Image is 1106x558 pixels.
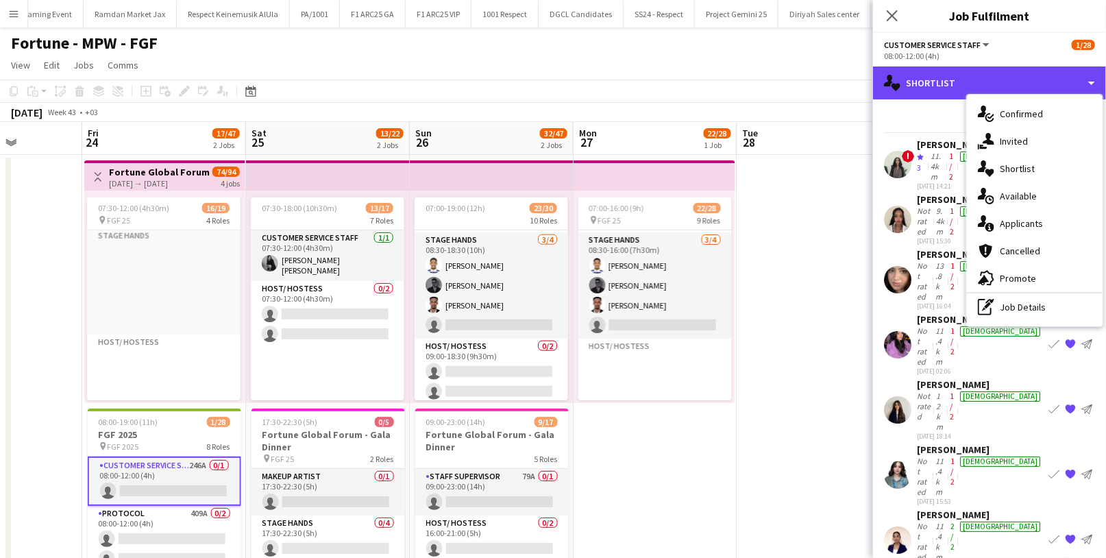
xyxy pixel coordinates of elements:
div: Not rated [917,456,933,497]
div: [PERSON_NAME] [917,138,1043,151]
span: 28 [741,134,759,150]
span: 9 Roles [698,215,721,226]
div: 13.8km [933,260,948,302]
div: [DATE] → [DATE] [109,178,211,189]
span: Sun [415,127,432,139]
button: Project Gemini 25 [695,1,778,27]
h3: Fortune Global Forum - Gala Dinner [251,428,405,453]
div: [PERSON_NAME] [917,313,1043,326]
span: 2 Roles [371,454,394,464]
div: [PERSON_NAME] [917,193,1043,206]
span: 22/28 [693,203,721,213]
div: [PERSON_NAME] [917,444,1043,456]
span: 4 Roles [206,215,230,226]
div: Shortlist [873,66,1106,99]
span: Edit [44,59,60,71]
span: 8 Roles [207,441,230,452]
span: 07:30-12:00 (4h30m) [98,203,169,213]
div: 1 Job [704,140,730,150]
button: F1 ARC25 GA [340,1,406,27]
span: 7 Roles [370,215,393,226]
div: Not rated [917,206,933,236]
span: 22/28 [704,128,731,138]
app-card-role-placeholder: Host/ Hostess [87,335,241,401]
span: FGF 25 [598,215,622,226]
button: Respect Keinemusik AlUla [177,1,290,27]
button: Diriyah Sales center [778,1,871,27]
span: Jobs [73,59,94,71]
span: Shortlist [1000,162,1035,175]
h3: Fortune Global Forum - Gala Dinner [415,428,569,453]
div: 07:00-19:00 (12h)23/3010 RolesStaff Supervisor0/107:00-19:00 (12h) Stage Hands3/408:30-18:30 (10h... [415,197,568,400]
span: Fri [88,127,99,139]
div: 07:30-12:00 (4h30m)16/19 FGF 254 Roles07:30-12:00 (4h30m) Stage HandsHost/ Hostess [87,197,241,400]
div: 4 jobs [221,177,240,189]
span: 17/47 [212,128,240,138]
button: Jawlah - School Expo [871,1,966,27]
app-card-role-placeholder: Stage Hands [87,228,241,335]
div: [DATE] 15:30 [917,236,1043,245]
button: Ramdan Market Jax [84,1,177,27]
app-job-card: 07:30-18:00 (10h30m)13/177 RolesCustomer Service Staff1/107:30-12:00 (4h30m)[PERSON_NAME] [PERSON... [251,197,404,400]
button: DGCL Candidates [539,1,624,27]
div: Not rated [917,391,933,432]
span: 26 [413,134,432,150]
div: [DATE] 02:06 [917,367,1043,376]
div: Not rated [917,260,933,302]
span: FGF 2025 [108,441,139,452]
app-skills-label: 1/2 [949,151,953,182]
span: 07:00-19:00 (12h) [426,203,485,213]
h3: Job Fulfilment [873,7,1106,25]
app-skills-label: 1/2 [950,260,955,291]
app-skills-label: 1/2 [950,326,955,356]
button: PA/1001 [290,1,340,27]
div: [DEMOGRAPHIC_DATA] [960,457,1040,467]
div: [PERSON_NAME] [917,248,1043,260]
div: [DEMOGRAPHIC_DATA] [960,522,1040,532]
app-job-card: 07:00-16:00 (9h)22/28 FGF 259 RolesStaff Supervisor0/107:00-16:00 (9h) Stage Hands3/408:30-16:00 ... [578,197,732,400]
div: 2 Jobs [213,140,239,150]
span: Promote [1000,272,1036,284]
div: [DATE] 18:14 [917,432,1043,441]
span: 09:00-23:00 (14h) [426,417,486,427]
div: [DATE] [11,106,42,119]
span: ! [902,150,914,162]
button: Customer Service Staff [884,40,992,50]
div: [PERSON_NAME] [917,378,1043,391]
app-card-role: Stage Hands3/408:30-18:30 (10h)[PERSON_NAME][PERSON_NAME][PERSON_NAME] [415,232,568,339]
div: [PERSON_NAME] [917,509,1043,521]
div: 2 Jobs [541,140,567,150]
span: 23/30 [530,203,557,213]
app-card-role-placeholder: Host/ Hostess [578,339,732,405]
span: Sat [251,127,267,139]
div: 11.4km [928,151,946,182]
span: 27 [577,134,597,150]
span: 1/28 [1072,40,1095,50]
span: Invited [1000,135,1028,147]
span: Available [1000,190,1037,202]
div: [DATE] 15:53 [917,497,1043,506]
span: 10 Roles [530,215,557,226]
span: Tue [743,127,759,139]
a: Edit [38,56,65,74]
app-card-role: Stage Hands3/408:30-16:00 (7h30m)[PERSON_NAME][PERSON_NAME][PERSON_NAME] [578,232,732,339]
span: 0/5 [375,417,394,427]
app-skills-label: 1/2 [950,456,955,487]
span: 32/47 [540,128,567,138]
span: 17:30-22:30 (5h) [262,417,318,427]
span: 13/22 [376,128,404,138]
div: [DEMOGRAPHIC_DATA] [960,391,1040,402]
h3: FGF 2025 [88,428,241,441]
h3: Fortune Global Forum 2025 [109,166,211,178]
button: SS24 - Respect [624,1,695,27]
span: FGF 25 [271,454,295,464]
span: Confirmed [1000,108,1043,120]
button: F1 ARC25 VIP [406,1,471,27]
span: Comms [108,59,138,71]
app-card-role: Customer Service Staff246A0/108:00-12:00 (4h) [88,457,241,506]
div: 08:00-12:00 (4h) [884,51,1095,61]
a: Comms [102,56,144,74]
div: [DATE] 14:21 [917,182,1043,191]
span: 5 Roles [534,454,558,464]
